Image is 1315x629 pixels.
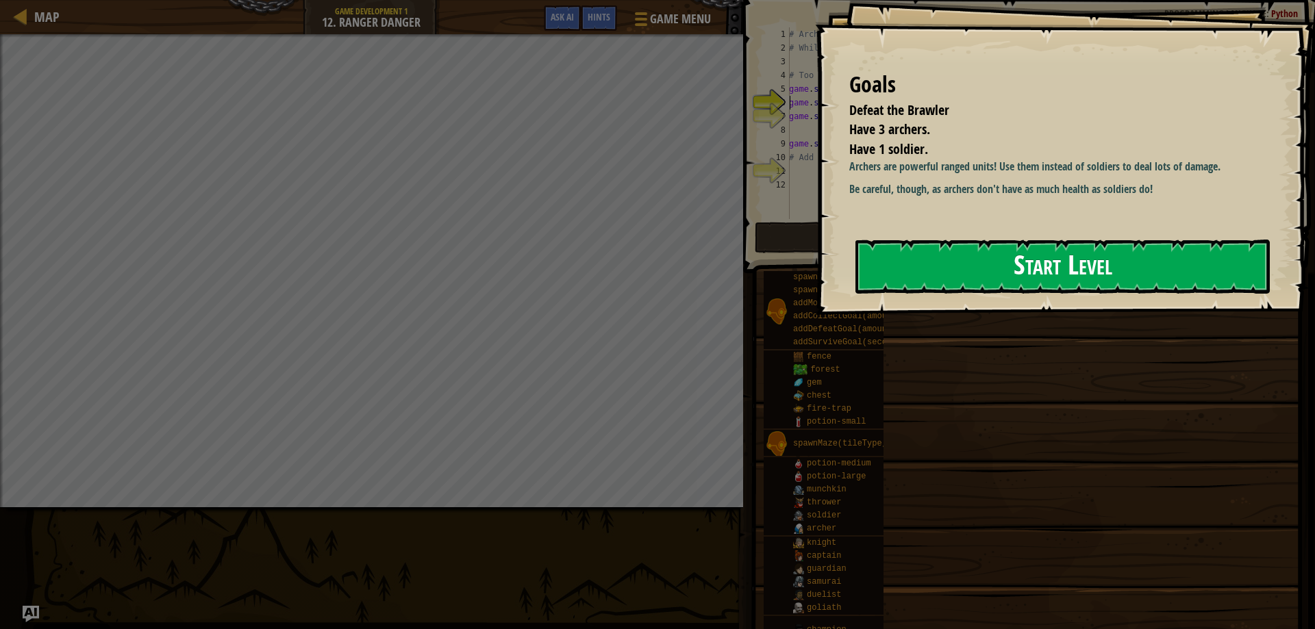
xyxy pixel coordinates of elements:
div: 8 [762,123,790,137]
img: portrait.png [793,537,804,548]
div: 2 [762,41,790,55]
span: Have 3 archers. [849,120,930,138]
div: 3 [762,55,790,68]
img: portrait.png [793,458,804,469]
div: 12 [762,178,790,192]
span: gem [807,378,822,387]
img: portrait.png [793,589,804,600]
img: portrait.png [793,602,804,613]
span: spawnMaze(tileType, seed) [793,439,916,448]
div: 7 [762,110,790,123]
span: spawnXY(type, x, y) [793,272,887,282]
span: potion-medium [807,459,871,468]
img: portrait.png [764,298,790,324]
span: thrower [807,498,841,507]
li: Have 3 archers. [832,120,1264,140]
img: portrait.png [793,416,804,427]
span: munchkin [807,485,847,494]
span: archer [807,524,836,533]
span: fence [807,352,831,361]
div: 1 [762,27,790,41]
span: guardian [807,564,847,574]
span: knight [807,538,836,548]
a: Map [27,8,60,26]
img: portrait.png [793,471,804,482]
div: 11 [762,164,790,178]
button: Start Level [855,240,1270,294]
span: addSurviveGoal(seconds) [793,337,907,347]
img: portrait.png [793,497,804,508]
span: goliath [807,603,841,613]
span: Map [34,8,60,26]
img: portrait.png [793,377,804,388]
span: addMoveGoalXY(x, y) [793,298,887,308]
span: samurai [807,577,841,587]
img: portrait.png [793,510,804,521]
span: addDefeatGoal(amount) [793,324,897,334]
img: portrait.png [793,576,804,587]
button: Ask AI [23,606,39,622]
img: portrait.png [793,563,804,574]
img: portrait.png [793,351,804,362]
div: Goals [849,69,1267,101]
span: Have 1 soldier. [849,140,928,158]
img: portrait.png [793,484,804,495]
img: portrait.png [793,523,804,534]
span: forest [810,365,840,374]
div: 4 [762,68,790,82]
span: fire-trap [807,404,851,413]
span: potion-large [807,472,866,481]
div: 9 [762,137,790,151]
img: portrait.png [793,403,804,414]
button: Ask AI [544,5,581,31]
button: Play [755,222,1294,253]
span: captain [807,551,841,561]
img: trees_1.png [793,364,807,375]
img: portrait.png [793,550,804,561]
button: Game Menu [624,5,719,38]
p: Archers are powerful ranged units! Use them instead of soldiers to deal lots of damage. [849,159,1277,175]
span: chest [807,391,831,400]
span: spawnPlayerXY(type, x, y) [793,285,916,295]
img: portrait.png [764,431,790,457]
span: duelist [807,590,841,600]
span: potion-small [807,417,866,426]
div: 6 [762,96,790,110]
div: 10 [762,151,790,164]
li: Have 1 soldier. [832,140,1264,159]
div: 5 [762,82,790,96]
span: Hints [588,10,610,23]
li: Defeat the Brawler [832,101,1264,120]
span: Defeat the Brawler [849,101,949,119]
img: portrait.png [793,390,804,401]
span: addCollectGoal(amount) [793,311,901,321]
p: Be careful, though, as archers don't have as much health as soldiers do! [849,181,1277,197]
span: soldier [807,511,841,520]
span: Game Menu [650,10,711,28]
span: Ask AI [551,10,574,23]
